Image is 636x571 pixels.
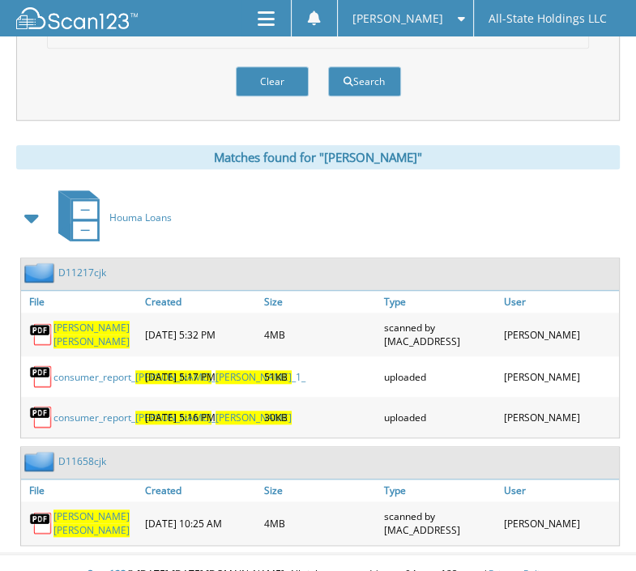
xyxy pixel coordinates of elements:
[53,509,130,523] span: [PERSON_NAME]
[260,505,380,541] div: 4MB
[499,317,619,352] div: [PERSON_NAME]
[499,360,619,393] div: [PERSON_NAME]
[29,322,53,347] img: PDF.png
[489,14,607,23] span: All-State Holdings LLC
[53,411,292,424] a: consumer_report_[PERSON_NAME]_[PERSON_NAME]
[236,66,309,96] button: Clear
[141,479,261,501] a: Created
[380,317,500,352] div: scanned by [MAC_ADDRESS]
[53,370,305,384] a: consumer_report_[PERSON_NAME]_[PERSON_NAME]_1_
[29,364,53,389] img: PDF.png
[260,479,380,501] a: Size
[499,401,619,433] div: [PERSON_NAME]
[21,479,141,501] a: File
[328,66,401,96] button: Search
[260,401,380,433] div: 30KB
[260,291,380,313] a: Size
[141,401,261,433] div: [DATE] 5:16 PM
[380,505,500,541] div: scanned by [MAC_ADDRESS]
[21,291,141,313] a: File
[53,523,130,537] span: [PERSON_NAME]
[380,291,500,313] a: Type
[260,360,380,393] div: 51KB
[499,505,619,541] div: [PERSON_NAME]
[53,321,130,335] span: [PERSON_NAME]
[135,411,211,424] span: [PERSON_NAME]
[29,405,53,429] img: PDF.png
[135,370,211,384] span: [PERSON_NAME]
[58,266,106,279] a: D11217cjk
[380,479,500,501] a: Type
[141,291,261,313] a: Created
[24,262,58,283] img: folder2.png
[380,360,500,393] div: uploaded
[141,317,261,352] div: [DATE] 5:32 PM
[555,493,636,571] iframe: Chat Widget
[499,479,619,501] a: User
[16,7,138,29] img: scan123-logo-white.svg
[53,321,137,348] a: [PERSON_NAME] [PERSON_NAME]
[260,317,380,352] div: 4MB
[16,145,620,169] div: Matches found for "[PERSON_NAME]"
[141,505,261,541] div: [DATE] 10:25 AM
[141,360,261,393] div: [DATE] 5:17 PM
[352,14,443,23] span: [PERSON_NAME]
[53,509,137,537] a: [PERSON_NAME] [PERSON_NAME]
[53,335,130,348] span: [PERSON_NAME]
[380,401,500,433] div: uploaded
[499,291,619,313] a: User
[29,511,53,535] img: PDF.png
[58,454,106,468] a: D11658cjk
[49,185,172,249] a: Houma Loans
[109,211,172,224] span: Houma Loans
[24,451,58,471] img: folder2.png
